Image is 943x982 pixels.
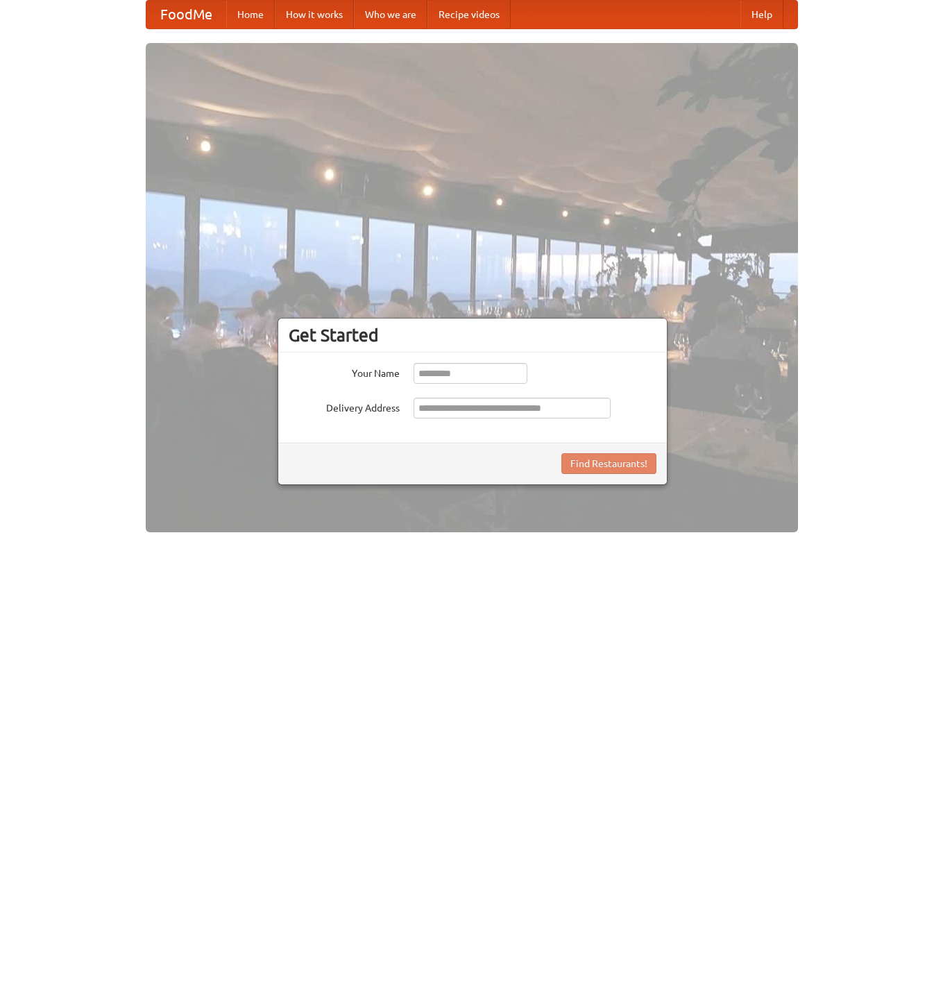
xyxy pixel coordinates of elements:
[289,363,400,380] label: Your Name
[226,1,275,28] a: Home
[354,1,427,28] a: Who we are
[427,1,511,28] a: Recipe videos
[289,398,400,415] label: Delivery Address
[289,325,656,346] h3: Get Started
[740,1,783,28] a: Help
[561,453,656,474] button: Find Restaurants!
[146,1,226,28] a: FoodMe
[275,1,354,28] a: How it works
